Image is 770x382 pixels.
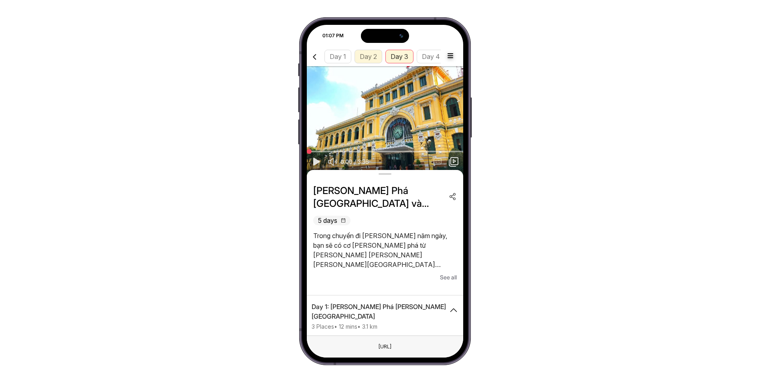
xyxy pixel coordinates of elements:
[324,50,351,63] div: Day 1
[357,323,377,330] span: • 3.1 km
[307,47,463,177] img: B_u__i_n_Trung__NCN7YL6MW2V3.jpg
[313,231,457,269] p: Trong chuyến đi [PERSON_NAME] năm ngày, bạn sẽ có cơ [PERSON_NAME] phá từ [PERSON_NAME] [PERSON_N...
[308,32,348,39] div: 01:07 PM
[313,184,449,210] span: [PERSON_NAME] Phá [GEOGRAPHIC_DATA] và [PERSON_NAME]: [PERSON_NAME] [PERSON_NAME][GEOGRAPHIC_DATA]
[440,273,457,282] span: See all
[318,216,337,224] span: 5 days
[312,302,449,321] div: Day 1: [PERSON_NAME] Phá [PERSON_NAME] [GEOGRAPHIC_DATA]
[372,342,398,352] div: This is a fake element. To change the URL just use the Browser text field on the top.
[417,50,445,63] div: Day 4
[334,323,357,330] span: • 12 mins
[340,158,369,166] span: 0:00 / 3:36
[385,50,413,63] div: Day 3
[355,50,382,63] div: Day 2
[312,323,334,330] span: 3 Places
